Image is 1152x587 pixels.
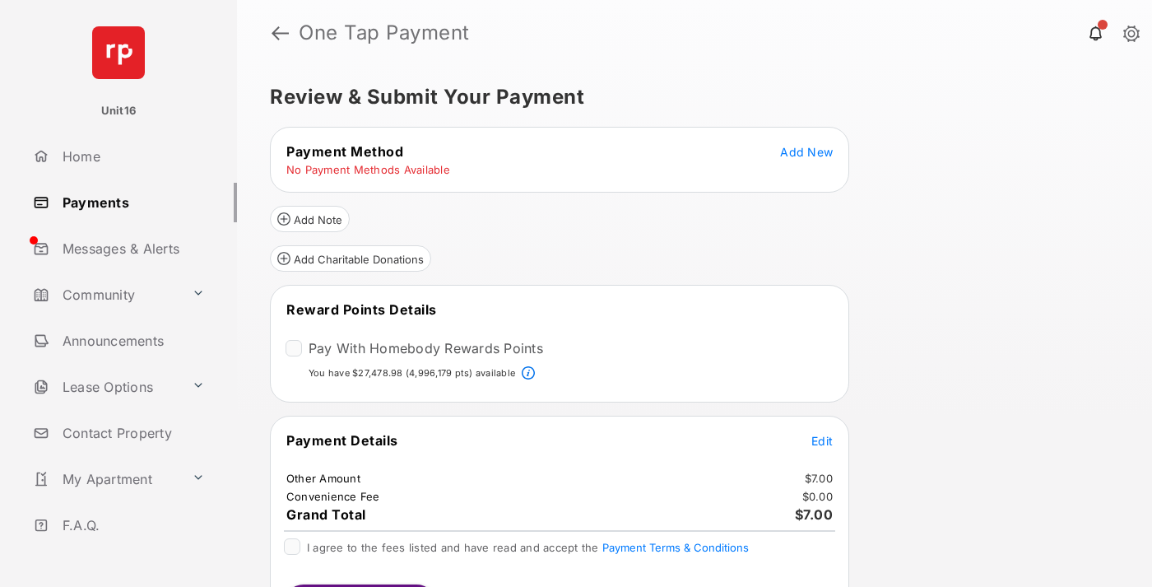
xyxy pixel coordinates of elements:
[795,506,834,523] span: $7.00
[286,506,366,523] span: Grand Total
[26,367,185,407] a: Lease Options
[101,103,137,119] p: Unit16
[602,541,749,554] button: I agree to the fees listed and have read and accept the
[307,541,749,554] span: I agree to the fees listed and have read and accept the
[286,489,381,504] td: Convenience Fee
[286,471,361,486] td: Other Amount
[92,26,145,79] img: svg+xml;base64,PHN2ZyB4bWxucz0iaHR0cDovL3d3dy53My5vcmcvMjAwMC9zdmciIHdpZHRoPSI2NCIgaGVpZ2h0PSI2NC...
[270,206,350,232] button: Add Note
[26,183,237,222] a: Payments
[804,471,834,486] td: $7.00
[309,366,515,380] p: You have $27,478.98 (4,996,179 pts) available
[811,432,833,449] button: Edit
[26,321,237,361] a: Announcements
[26,505,237,545] a: F.A.Q.
[309,340,543,356] label: Pay With Homebody Rewards Points
[26,137,237,176] a: Home
[270,245,431,272] button: Add Charitable Donations
[780,143,833,160] button: Add New
[299,23,470,43] strong: One Tap Payment
[286,143,403,160] span: Payment Method
[26,275,185,314] a: Community
[780,145,833,159] span: Add New
[801,489,834,504] td: $0.00
[286,162,451,177] td: No Payment Methods Available
[270,87,1106,107] h5: Review & Submit Your Payment
[811,434,833,448] span: Edit
[26,229,237,268] a: Messages & Alerts
[26,413,237,453] a: Contact Property
[286,432,398,449] span: Payment Details
[286,301,437,318] span: Reward Points Details
[26,459,185,499] a: My Apartment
